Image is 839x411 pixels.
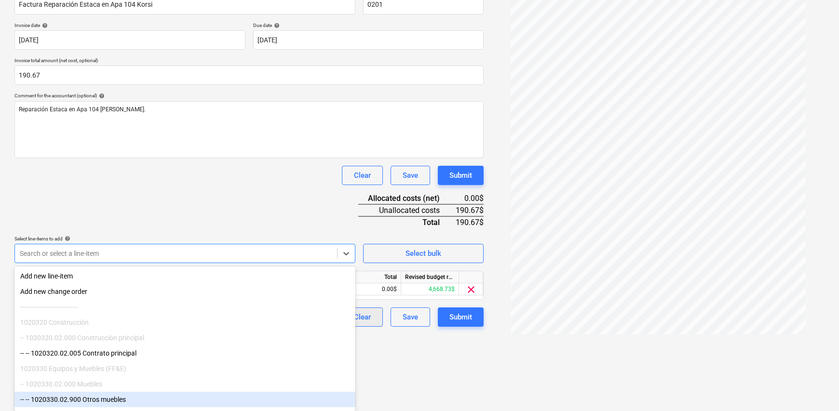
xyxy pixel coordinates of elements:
div: Add new line-item [14,268,355,284]
div: Clear [354,169,371,182]
div: Select line-items to add [14,236,355,242]
div: 4,668.73$ [401,283,459,295]
div: Save [403,311,418,323]
button: Save [391,166,430,185]
button: Submit [438,307,484,327]
div: Unallocated costs [358,204,455,216]
div: Select bulk [406,247,441,260]
div: 1020330 Equipos y Muebles (FF&E) [14,361,355,376]
div: Submit [449,169,472,182]
span: help [63,236,70,241]
span: help [40,23,48,28]
span: Reparación Estaca en Apa 104 [PERSON_NAME]. [19,106,146,113]
div: 1020320 Construcción [14,315,355,330]
input: Invoice date not specified [14,30,245,50]
div: -- 1020330.02.000 Muebles [14,376,355,392]
span: help [272,23,280,28]
div: Invoice date [14,22,245,28]
div: Submit [449,311,472,323]
p: Invoice total amount (net cost, optional) [14,57,484,66]
button: Select bulk [363,244,484,263]
div: Total [358,216,455,228]
input: Invoice total amount (net cost, optional) [14,66,484,85]
button: Clear [342,307,383,327]
button: Clear [342,166,383,185]
div: Clear [354,311,371,323]
span: help [97,93,105,99]
div: Save [403,169,418,182]
div: 190.67$ [455,204,484,216]
span: clear [465,284,477,295]
div: Widget de chat [791,365,839,411]
div: 0.00$ [455,193,484,204]
button: Save [391,307,430,327]
div: -- 1020320.02.000 Construcción principal [14,330,355,345]
div: Add new change order [14,284,355,299]
div: -- -- 1020330.02.900 Otros muebles [14,392,355,407]
div: Comment for the accountant (optional) [14,93,484,99]
div: -- -- 1020320.02.005 Contrato principal [14,345,355,361]
div: Revised budget remaining [401,271,459,283]
div: 190.67$ [455,216,484,228]
div: 0.00$ [343,283,401,295]
div: ------------------------------ [14,299,355,315]
iframe: Chat Widget [791,365,839,411]
div: Due date [253,22,484,28]
button: Submit [438,166,484,185]
input: Due date not specified [253,30,484,50]
div: Allocated costs (net) [358,193,455,204]
div: Total [343,271,401,283]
